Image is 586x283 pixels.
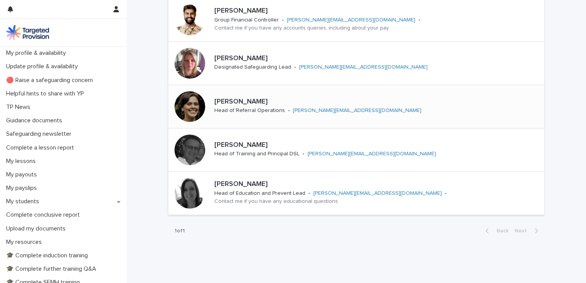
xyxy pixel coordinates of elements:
img: M5nRWzHhSzIhMunXDL62 [6,25,49,40]
p: • [282,17,284,23]
p: Complete conclusive report [3,211,86,219]
p: 🎓 Complete further training Q&A [3,265,102,273]
p: • [303,151,305,157]
p: 1 of 1 [168,222,191,240]
p: 🔴 Raise a safeguarding concern [3,77,99,84]
p: [PERSON_NAME] [214,54,481,63]
p: Contact me if you have any accounts queries, including about your pay [214,25,389,31]
p: Head of Referral Operations [214,107,285,114]
p: My lessons [3,158,42,165]
p: [PERSON_NAME] [214,7,541,15]
button: Back [479,227,512,234]
a: [PERSON_NAME][EMAIL_ADDRESS][DOMAIN_NAME] [287,17,415,23]
p: • [294,64,296,71]
p: Contact me if you have any educational questions [214,198,338,205]
p: • [445,190,447,197]
a: [PERSON_NAME][EMAIL_ADDRESS][DOMAIN_NAME] [313,191,442,196]
p: My payslips [3,184,43,192]
p: Complete a lesson report [3,144,80,151]
span: Back [492,228,509,234]
a: [PERSON_NAME]Head of Education and Prevent Lead•[PERSON_NAME][EMAIL_ADDRESS][DOMAIN_NAME]•Contact... [168,172,544,215]
p: My resources [3,239,48,246]
p: Group Financial Controller [214,17,279,23]
p: 🎓 Complete induction training [3,252,94,259]
a: [PERSON_NAME]Head of Training and Principal DSL•[PERSON_NAME][EMAIL_ADDRESS][DOMAIN_NAME] [168,128,544,172]
a: [PERSON_NAME][EMAIL_ADDRESS][DOMAIN_NAME] [299,64,428,70]
p: Head of Training and Principal DSL [214,151,300,157]
a: [PERSON_NAME]Head of Referral Operations•[PERSON_NAME][EMAIL_ADDRESS][DOMAIN_NAME] [168,85,544,128]
a: [PERSON_NAME][EMAIL_ADDRESS][DOMAIN_NAME] [308,151,436,156]
p: Head of Education and Prevent Lead [214,190,305,197]
p: Update profile & availability [3,63,84,70]
a: [PERSON_NAME]Designated Safeguarding Lead•[PERSON_NAME][EMAIL_ADDRESS][DOMAIN_NAME] [168,42,544,85]
p: [PERSON_NAME] [214,98,475,106]
p: Safeguarding newsletter [3,130,77,138]
button: Next [512,227,544,234]
p: Designated Safeguarding Lead [214,64,291,71]
p: My payouts [3,171,43,178]
p: My profile & availability [3,49,72,57]
p: TP News [3,104,36,111]
p: [PERSON_NAME] [214,180,541,189]
p: • [308,190,310,197]
p: Guidance documents [3,117,68,124]
p: My students [3,198,45,205]
p: Upload my documents [3,225,72,232]
p: • [288,107,290,114]
p: Helpful hints to share with YP [3,90,90,97]
p: • [418,17,420,23]
a: [PERSON_NAME][EMAIL_ADDRESS][DOMAIN_NAME] [293,108,421,113]
p: [PERSON_NAME] [214,141,489,150]
span: Next [515,228,532,234]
